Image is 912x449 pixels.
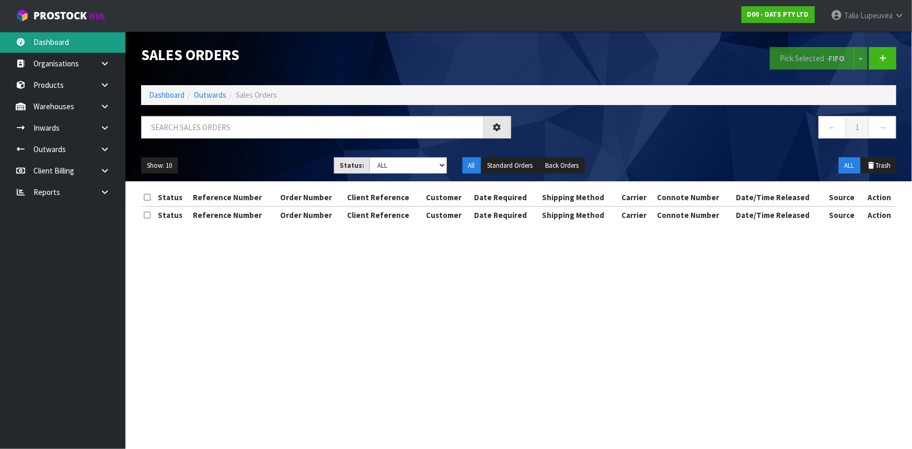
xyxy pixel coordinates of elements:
[826,189,862,206] th: Source
[155,206,190,223] th: Status
[236,90,277,100] span: Sales Orders
[539,206,619,223] th: Shipping Method
[190,189,278,206] th: Reference Number
[742,6,815,23] a: D00 - DATS PTY LTD
[619,206,654,223] th: Carrier
[770,47,855,70] button: Pick Selected -FIFO
[190,206,278,223] th: Reference Number
[423,189,471,206] th: Customer
[862,206,896,223] th: Action
[619,189,654,206] th: Carrier
[344,189,424,206] th: Client Reference
[846,116,869,139] a: 1
[149,90,184,100] a: Dashboard
[141,47,511,63] h1: Sales Orders
[654,189,734,206] th: Connote Number
[463,157,481,174] button: All
[818,116,846,139] a: ←
[33,9,87,22] span: ProStock
[734,206,826,223] th: Date/Time Released
[482,157,539,174] button: Standard Orders
[527,116,897,142] nav: Page navigation
[869,116,896,139] a: →
[862,189,896,206] th: Action
[141,157,178,174] button: Show: 10
[861,157,896,174] button: Trash
[734,189,826,206] th: Date/Time Released
[194,90,226,100] a: Outwards
[540,157,585,174] button: Back Orders
[828,53,845,63] strong: FIFO
[278,189,344,206] th: Order Number
[471,189,539,206] th: Date Required
[155,189,190,206] th: Status
[844,10,859,20] span: Talia
[340,161,364,170] strong: Status:
[860,10,893,20] span: Lupeuvea
[539,189,619,206] th: Shipping Method
[826,206,862,223] th: Source
[747,10,809,19] strong: D00 - DATS PTY LTD
[654,206,734,223] th: Connote Number
[471,206,539,223] th: Date Required
[839,157,860,174] button: ALL
[16,9,29,22] img: cube-alt.png
[423,206,471,223] th: Customer
[141,116,484,139] input: Search sales orders
[278,206,344,223] th: Order Number
[344,206,424,223] th: Client Reference
[89,11,105,21] small: WMS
